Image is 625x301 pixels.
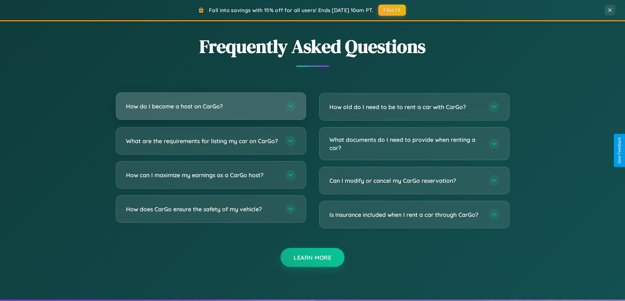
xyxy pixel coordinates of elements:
[378,5,406,16] button: FALL15
[329,103,482,111] h3: How old do I need to be to rent a car with CarGo?
[329,136,482,152] h3: What documents do I need to provide when renting a car?
[126,102,279,110] h3: How do I become a host on CarGo?
[281,248,344,267] button: Learn More
[617,137,622,164] div: Give Feedback
[209,7,373,13] span: Fall into savings with 15% off for all users! Ends [DATE] 10am PT.
[126,205,279,213] h3: How does CarGo ensure the safety of my vehicle?
[126,171,279,179] h3: How can I maximize my earnings as a CarGo host?
[116,34,510,59] h2: Frequently Asked Questions
[329,211,482,219] h3: Is insurance included when I rent a car through CarGo?
[329,177,482,185] h3: Can I modify or cancel my CarGo reservation?
[126,137,279,145] h3: What are the requirements for listing my car on CarGo?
